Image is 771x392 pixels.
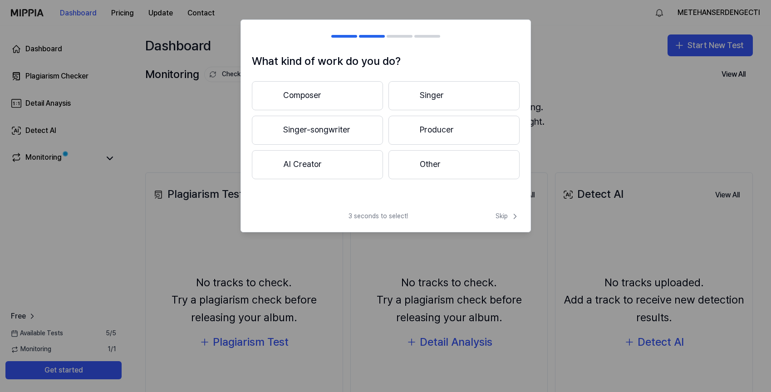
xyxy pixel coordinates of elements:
h1: What kind of work do you do? [252,53,520,70]
button: AI Creator [252,150,383,179]
button: Other [388,150,520,179]
span: Skip [496,212,520,221]
button: Composer [252,81,383,110]
button: Singer [388,81,520,110]
button: Skip [494,212,520,221]
button: Singer-songwriter [252,116,383,145]
span: 3 seconds to select! [349,212,408,221]
button: Producer [388,116,520,145]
